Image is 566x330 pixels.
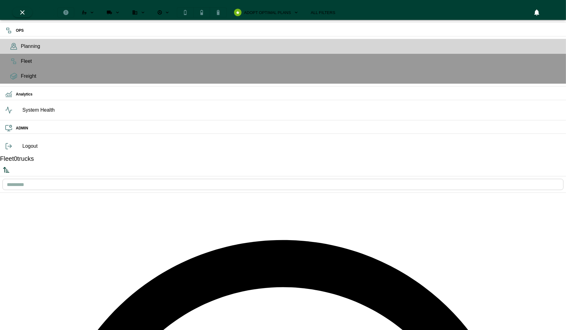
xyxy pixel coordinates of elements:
h6: OPS [16,28,561,34]
button: Fleet Type [127,7,150,17]
span: System Health [22,106,561,114]
button: Preferences [542,7,554,18]
svg: Preferences [544,9,552,16]
h6: Analytics [16,91,561,97]
button: medium [193,7,210,17]
span: 0 [14,155,17,162]
button: Adopt Optimal Plans [229,7,303,17]
button: Driver Status [153,7,174,17]
span: trucks [14,155,34,162]
h6: ADMIN [16,125,561,131]
button: high [210,7,227,17]
button: menu [35,7,55,17]
button: All Filters [306,7,340,17]
span: Fleet [21,58,561,65]
span: Adopt Optimal Plans [244,11,291,15]
button: Run Plan Loads [102,7,125,17]
div: utilization selecting [177,7,227,17]
button: Carriers [77,7,99,17]
button: low [177,7,194,17]
span: Freight [21,72,561,80]
span: Planning [21,43,561,50]
span: Logout [22,142,561,150]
